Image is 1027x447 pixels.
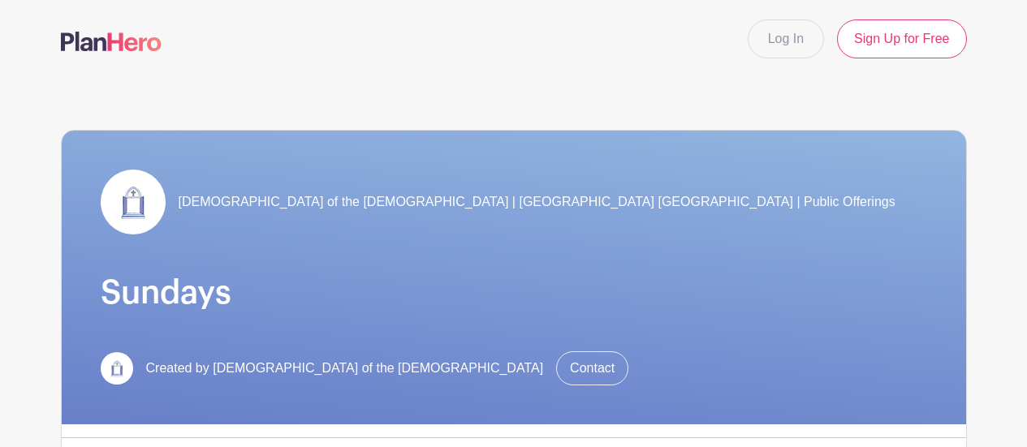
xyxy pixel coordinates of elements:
span: Created by [DEMOGRAPHIC_DATA] of the [DEMOGRAPHIC_DATA] [146,359,544,378]
img: Doors3.jpg [101,170,166,234]
a: Contact [556,351,628,385]
span: [DEMOGRAPHIC_DATA] of the [DEMOGRAPHIC_DATA] | [GEOGRAPHIC_DATA] [GEOGRAPHIC_DATA] | Public Offer... [179,192,895,212]
h1: Sundays [101,273,927,312]
a: Log In [748,19,824,58]
img: Doors3.jpg [101,352,133,385]
a: Sign Up for Free [837,19,966,58]
img: logo-507f7623f17ff9eddc593b1ce0a138ce2505c220e1c5a4e2b4648c50719b7d32.svg [61,32,162,51]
